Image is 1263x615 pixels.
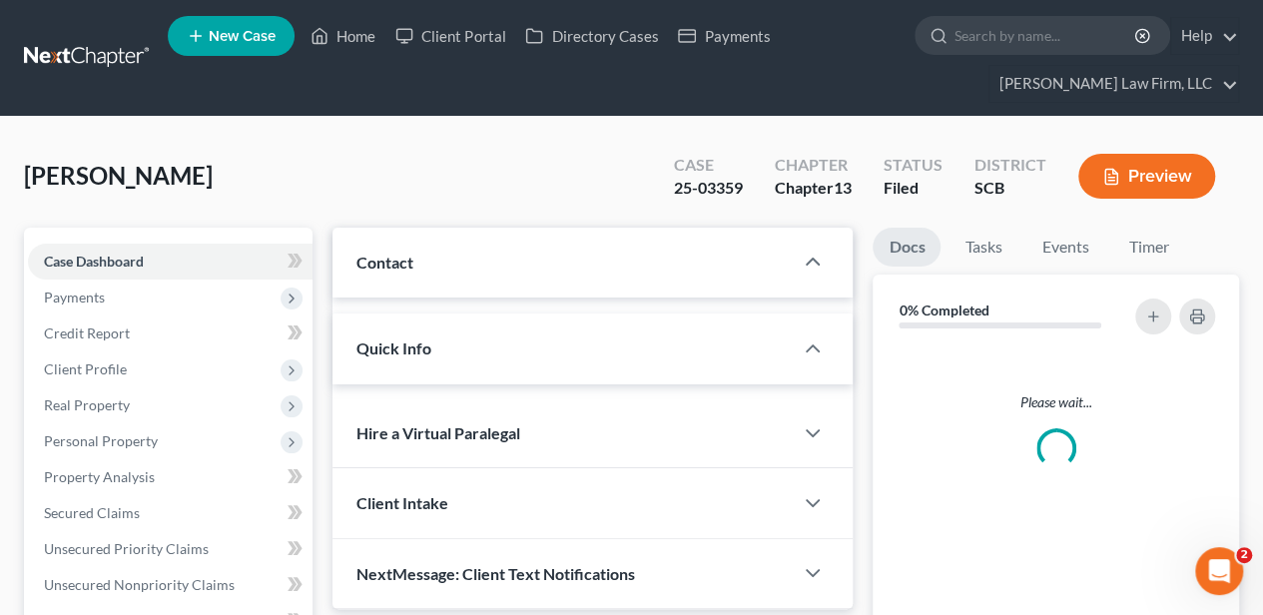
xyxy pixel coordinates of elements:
[948,228,1017,267] a: Tasks
[674,154,743,177] div: Case
[1236,547,1252,563] span: 2
[1171,18,1238,54] a: Help
[974,154,1046,177] div: District
[515,18,668,54] a: Directory Cases
[889,392,1223,412] p: Please wait...
[28,315,313,351] a: Credit Report
[873,228,941,267] a: Docs
[1025,228,1104,267] a: Events
[28,459,313,495] a: Property Analysis
[884,177,943,200] div: Filed
[356,423,520,442] span: Hire a Virtual Paralegal
[301,18,385,54] a: Home
[974,177,1046,200] div: SCB
[775,177,852,200] div: Chapter
[24,161,213,190] span: [PERSON_NAME]
[44,396,130,413] span: Real Property
[44,432,158,449] span: Personal Property
[44,468,155,485] span: Property Analysis
[44,540,209,557] span: Unsecured Priority Claims
[44,324,130,341] span: Credit Report
[1195,547,1243,595] iframe: Intercom live chat
[44,289,105,306] span: Payments
[44,253,144,270] span: Case Dashboard
[28,531,313,567] a: Unsecured Priority Claims
[28,244,313,280] a: Case Dashboard
[899,302,988,318] strong: 0% Completed
[989,66,1238,102] a: [PERSON_NAME] Law Firm, LLC
[668,18,780,54] a: Payments
[44,576,235,593] span: Unsecured Nonpriority Claims
[775,154,852,177] div: Chapter
[385,18,515,54] a: Client Portal
[674,177,743,200] div: 25-03359
[1112,228,1184,267] a: Timer
[356,253,413,272] span: Contact
[209,29,276,44] span: New Case
[884,154,943,177] div: Status
[44,360,127,377] span: Client Profile
[356,493,448,512] span: Client Intake
[834,178,852,197] span: 13
[954,17,1137,54] input: Search by name...
[1078,154,1215,199] button: Preview
[44,504,140,521] span: Secured Claims
[28,567,313,603] a: Unsecured Nonpriority Claims
[356,338,431,357] span: Quick Info
[356,564,635,583] span: NextMessage: Client Text Notifications
[28,495,313,531] a: Secured Claims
